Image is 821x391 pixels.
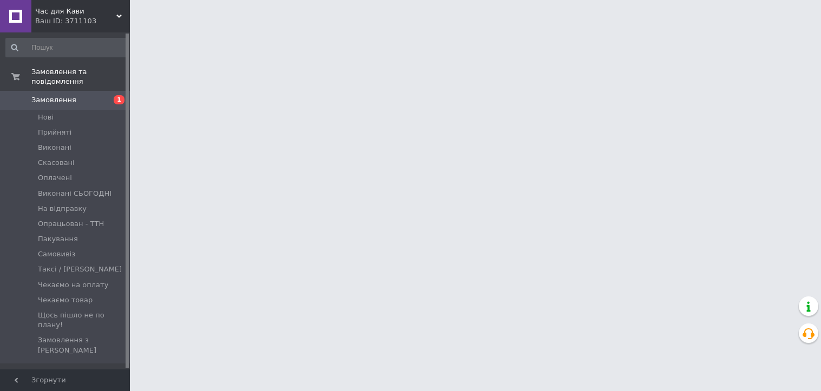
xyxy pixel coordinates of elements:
span: На відправку [38,204,87,214]
span: Оплачені [38,173,72,183]
span: Пакування [38,234,78,244]
span: Чекаємо на оплату [38,280,108,290]
span: Час для Кави [35,6,116,16]
span: Скасовані [38,158,75,168]
span: Замовлення з [PERSON_NAME] [38,335,127,355]
span: Щось пішло не по плану! [38,310,127,330]
span: Виконані СЬОГОДНІ [38,189,111,198]
span: Прийняті [38,128,71,137]
span: Замовлення [31,95,76,105]
span: Таксі / [PERSON_NAME] [38,264,122,274]
input: Пошук [5,38,128,57]
span: 1 [114,95,124,104]
span: Чекаємо товар [38,295,93,305]
span: Опрацьован - ТТН [38,219,104,229]
span: Нові [38,112,54,122]
span: Повідомлення [31,368,84,377]
div: Ваш ID: 3711103 [35,16,130,26]
span: Замовлення та повідомлення [31,67,130,87]
span: Самовивіз [38,249,75,259]
span: Виконані [38,143,71,153]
